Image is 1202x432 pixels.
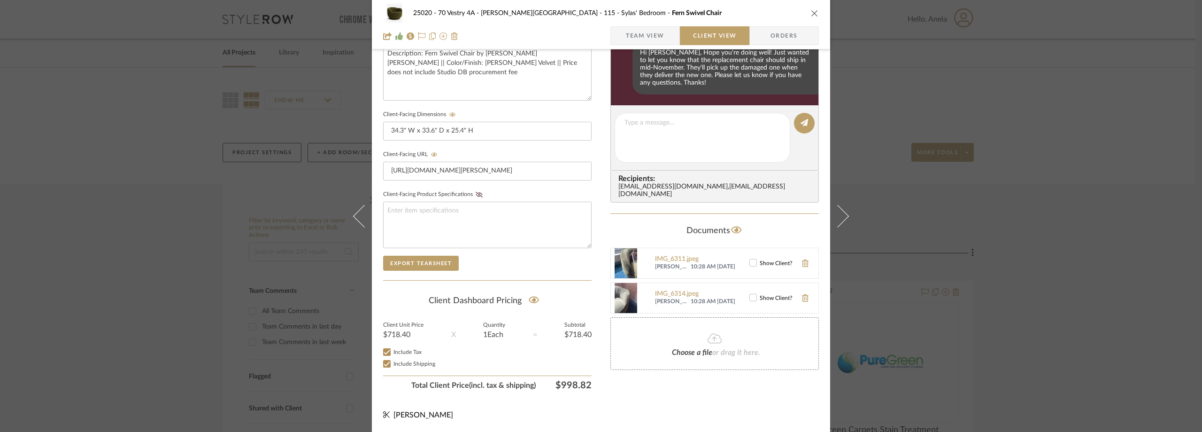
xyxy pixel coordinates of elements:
label: Client-Facing Dimensions [383,111,459,118]
button: Client-Facing URL [428,151,440,158]
a: IMG_6311.jpeg [655,256,749,263]
label: Subtotal [564,323,592,328]
img: 74928f0e-1ef6-4b4e-bf0a-cf9307513a4a_48x40.jpg [383,4,406,23]
img: Remove from project [451,32,458,40]
div: $718.40 [564,331,592,338]
span: Choose a file [672,349,712,356]
div: 1 Each [483,331,505,338]
div: Client Dashboard Pricing [383,290,592,312]
img: IMG_6314.jpeg [611,283,641,313]
span: 25020 - 70 Vestry 4A - [PERSON_NAME][GEOGRAPHIC_DATA] [413,10,604,16]
div: $718.40 [383,331,424,338]
span: Orders [760,26,808,45]
span: [PERSON_NAME] [655,298,688,306]
button: Client-Facing Product Specifications [473,191,485,198]
span: Show Client? [760,295,792,301]
span: [PERSON_NAME] [393,411,453,419]
span: Total Client Price [383,380,536,391]
span: Fern Swivel Chair [672,10,722,16]
span: [PERSON_NAME] [655,263,688,271]
span: 10:28 AM [DATE] [691,298,749,306]
div: [EMAIL_ADDRESS][DOMAIN_NAME] , [EMAIL_ADDRESS][DOMAIN_NAME] [618,183,815,198]
span: Recipients: [618,174,815,183]
span: or drag it here. [712,349,760,356]
div: X [451,329,456,340]
a: IMG_6314.jpeg [655,291,749,298]
span: (incl. tax & shipping) [469,380,536,391]
input: Enter item dimensions [383,122,592,141]
button: close [810,9,819,17]
div: = [533,329,537,340]
label: Client-Facing URL [383,151,440,158]
button: Export Tearsheet [383,256,459,271]
button: Client-Facing Dimensions [446,111,459,118]
span: Client View [693,26,736,45]
div: Hi [PERSON_NAME], Hope you're doing well! Just wanted to let you know that the replacement chair ... [632,42,818,94]
label: Client-Facing Product Specifications [383,191,485,198]
span: Show Client? [760,260,792,266]
input: Enter item URL [383,162,592,181]
img: IMG_6311.jpeg [611,248,641,278]
span: Team View [626,26,664,45]
div: Documents [610,223,819,238]
label: Quantity [483,323,505,328]
span: Include Shipping [393,361,435,367]
label: Client Unit Price [383,323,424,328]
span: $998.82 [536,380,592,391]
span: 115 - Sylas' Bedroom [604,10,672,16]
span: Include Tax [393,349,422,355]
span: 10:28 AM [DATE] [691,263,749,271]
